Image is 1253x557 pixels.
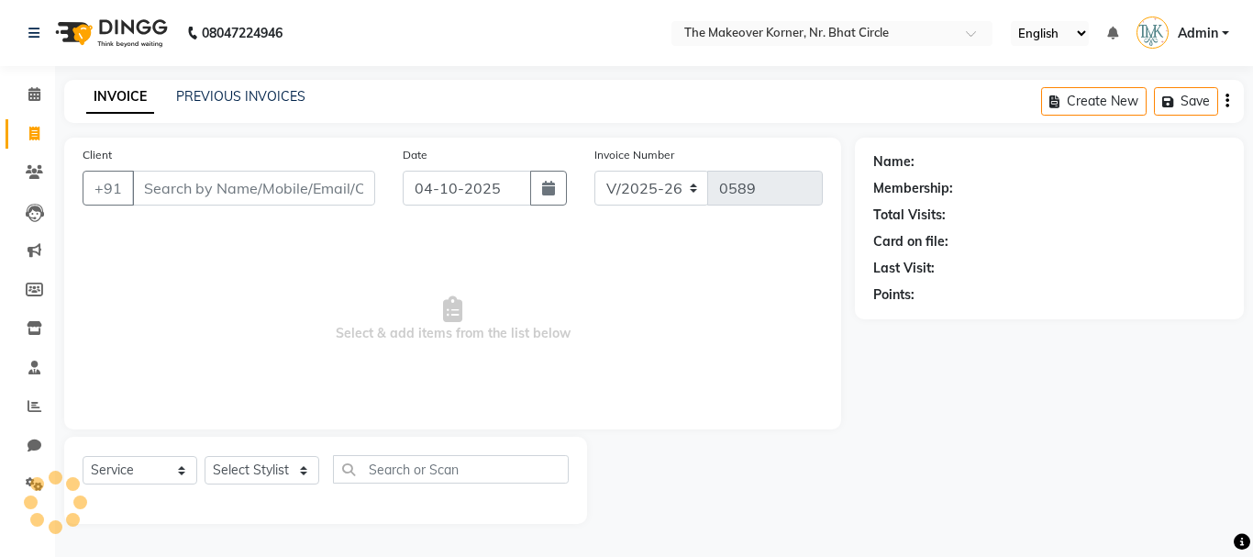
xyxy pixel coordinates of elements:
span: Select & add items from the list below [83,228,823,411]
span: Admin [1178,24,1218,43]
div: Membership: [873,179,953,198]
button: Save [1154,87,1218,116]
img: Admin [1137,17,1169,49]
label: Date [403,147,427,163]
div: Card on file: [873,232,948,251]
div: Name: [873,152,915,172]
img: logo [47,7,172,59]
button: +91 [83,171,134,206]
input: Search or Scan [333,455,569,484]
div: Points: [873,285,915,305]
b: 08047224946 [202,7,283,59]
label: Client [83,147,112,163]
input: Search by Name/Mobile/Email/Code [132,171,375,206]
a: PREVIOUS INVOICES [176,88,305,105]
button: Create New [1041,87,1147,116]
div: Total Visits: [873,206,946,225]
a: INVOICE [86,81,154,114]
label: Invoice Number [594,147,674,163]
div: Last Visit: [873,259,935,278]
